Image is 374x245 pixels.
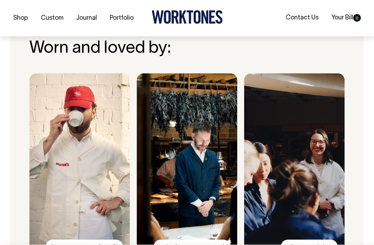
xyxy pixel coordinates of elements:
a: Portfolio [107,12,136,24]
a: Your Bill0 [329,12,364,24]
a: Shop [10,12,31,24]
span: 0 [353,14,361,22]
a: Contact Us [283,12,321,24]
h3: Worn and loved by: [29,40,345,58]
a: Custom [38,12,66,24]
a: Journal [73,12,100,24]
